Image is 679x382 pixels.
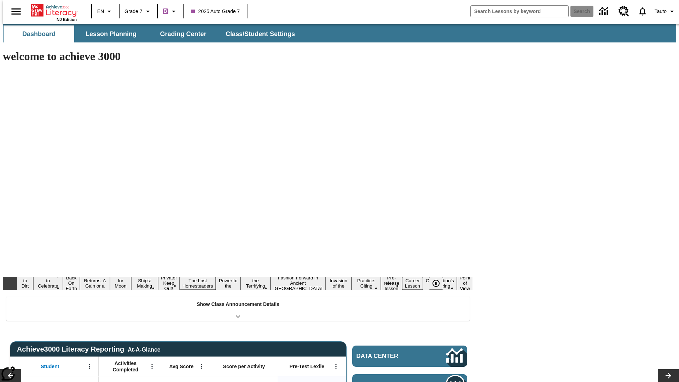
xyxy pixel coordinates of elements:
div: SubNavbar [3,24,676,42]
span: Tauto [655,8,667,15]
button: Boost Class color is purple. Change class color [160,5,181,18]
span: EN [97,8,104,15]
a: Notifications [633,2,652,21]
button: Grade: Grade 7, Select a grade [122,5,155,18]
button: Lesson carousel, Next [658,369,679,382]
button: Class/Student Settings [220,25,301,42]
button: Dashboard [4,25,74,42]
button: Open Menu [84,361,95,372]
button: Open Menu [331,361,341,372]
button: Pause [429,277,443,290]
span: B [164,7,167,16]
input: search field [471,6,568,17]
span: Score per Activity [223,363,265,370]
a: Data Center [352,346,467,367]
p: Show Class Announcement Details [197,301,279,308]
a: Home [31,3,77,17]
span: Avg Score [169,363,193,370]
button: Slide 16 The Constitution's Balancing Act [423,272,457,295]
span: Data Center [356,353,423,360]
button: Slide 2 Get Ready to Celebrate Juneteenth! [33,272,63,295]
button: Slide 11 Fashion Forward in Ancient Rome [271,274,325,292]
button: Slide 1 Born to Dirt Bike [17,272,33,295]
button: Slide 5 Time for Moon Rules? [110,272,131,295]
button: Slide 13 Mixed Practice: Citing Evidence [352,272,381,295]
button: Slide 10 Attack of the Terrifying Tomatoes [240,272,271,295]
button: Open Menu [196,361,207,372]
button: Slide 15 Career Lesson [402,277,423,290]
span: 2025 Auto Grade 7 [191,8,240,15]
button: Slide 14 Pre-release lesson [381,274,402,292]
div: Show Class Announcement Details [6,296,470,321]
span: NJ Edition [57,17,77,22]
span: Grade 7 [124,8,143,15]
div: Pause [429,277,450,290]
button: Slide 17 Point of View [457,274,473,292]
a: Resource Center, Will open in new tab [614,2,633,21]
button: Language: EN, Select a language [94,5,117,18]
button: Slide 9 Solar Power to the People [216,272,240,295]
button: Slide 8 The Last Homesteaders [180,277,216,290]
button: Profile/Settings [652,5,679,18]
span: Student [41,363,59,370]
div: SubNavbar [3,25,301,42]
button: Open side menu [6,1,27,22]
button: Slide 4 Free Returns: A Gain or a Drain? [80,272,110,295]
h1: welcome to achieve 3000 [3,50,473,63]
button: Slide 6 Cruise Ships: Making Waves [131,272,158,295]
span: Activities Completed [102,360,149,373]
button: Slide 3 Back On Earth [63,274,80,292]
button: Open Menu [147,361,157,372]
button: Lesson Planning [76,25,146,42]
span: Achieve3000 Literacy Reporting [17,345,161,353]
div: At-A-Glance [128,345,160,353]
span: Pre-Test Lexile [290,363,325,370]
button: Grading Center [148,25,219,42]
button: Slide 7 Private! Keep Out! [158,274,180,292]
a: Data Center [595,2,614,21]
button: Slide 12 The Invasion of the Free CD [325,272,352,295]
div: Home [31,2,77,22]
